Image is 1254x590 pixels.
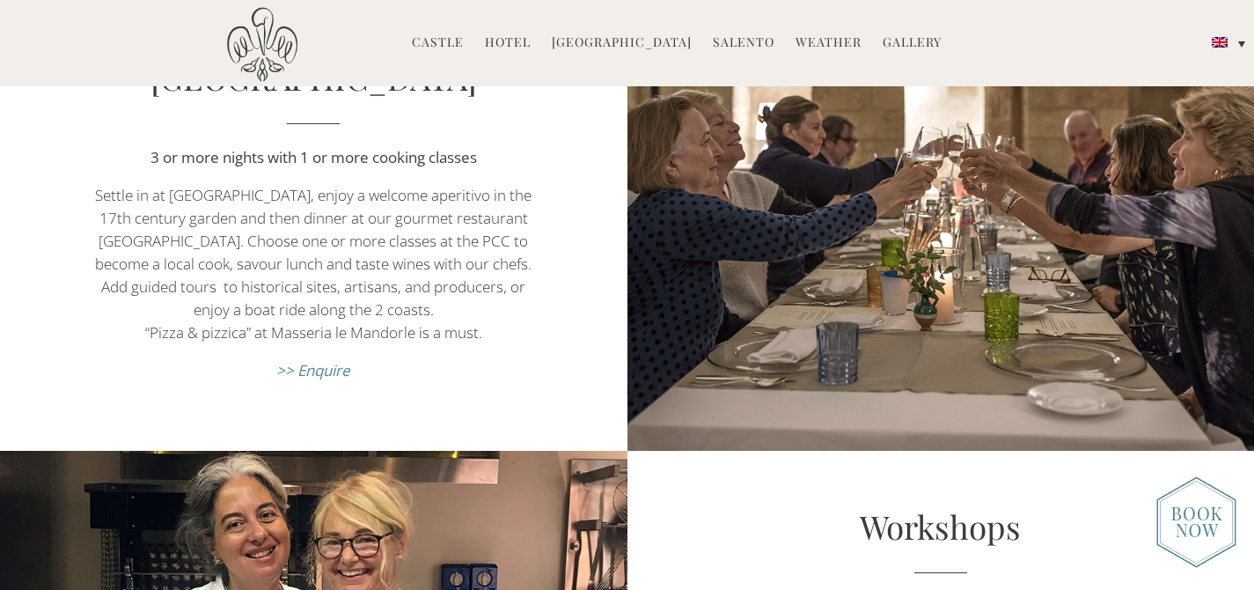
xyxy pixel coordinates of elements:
[94,184,533,344] p: Settle in at [GEOGRAPHIC_DATA], enjoy a welcome aperitivo in the 17th century garden and then din...
[150,147,477,167] strong: 3 or more nights with 1 or more cooking classes
[412,33,464,54] a: Castle
[1156,476,1236,568] img: new-booknow.png
[552,33,692,54] a: [GEOGRAPHIC_DATA]
[276,360,350,380] a: >> Enquire
[860,505,1021,548] a: Workshops
[227,7,297,82] img: Castello di Ugento
[485,33,531,54] a: Hotel
[713,33,774,54] a: Salento
[1212,37,1228,48] img: English
[796,33,862,54] a: Weather
[883,33,942,54] a: Gallery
